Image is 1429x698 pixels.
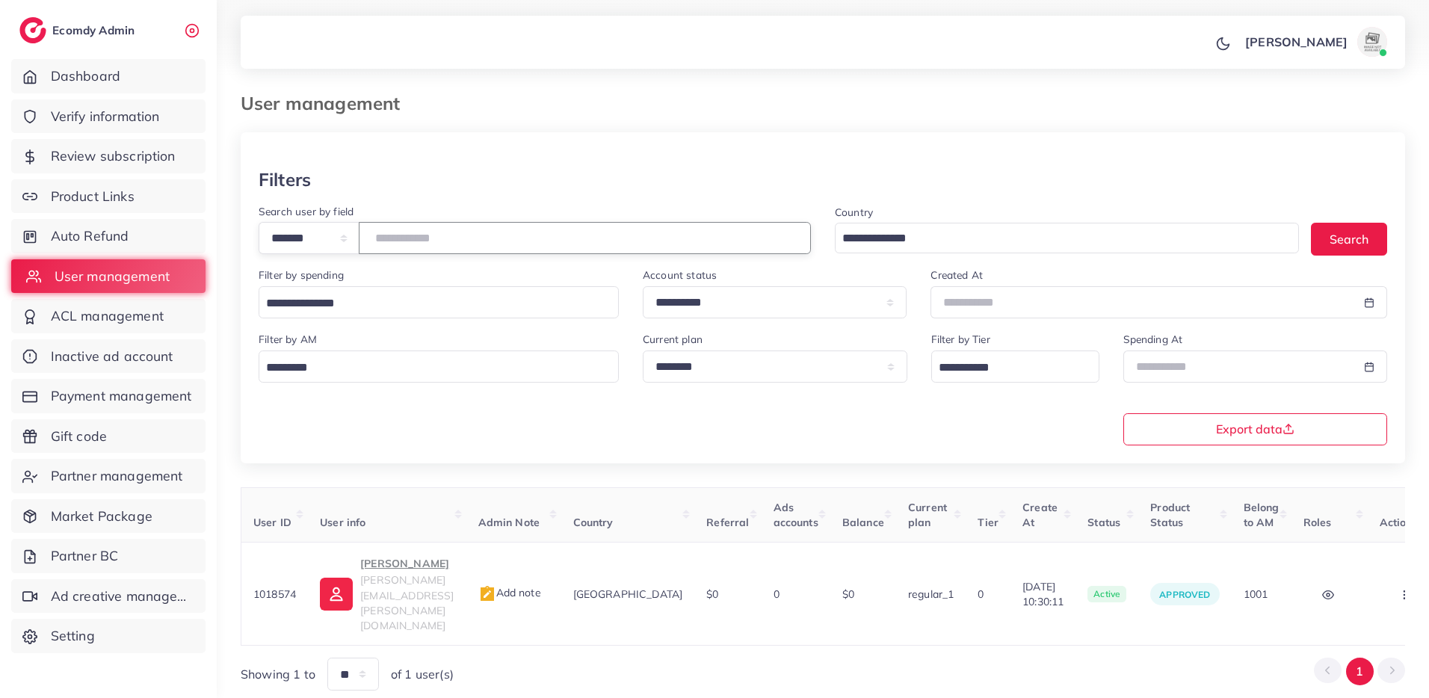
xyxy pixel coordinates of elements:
[259,332,317,347] label: Filter by AM
[259,204,354,219] label: Search user by field
[391,666,454,683] span: of 1 user(s)
[261,292,599,315] input: Search for option
[11,459,206,493] a: Partner management
[11,259,206,294] a: User management
[1311,223,1387,255] button: Search
[478,516,540,529] span: Admin Note
[1244,587,1268,601] span: 1001
[51,587,194,606] span: Ad creative management
[978,587,984,601] span: 0
[11,59,206,93] a: Dashboard
[253,587,296,601] span: 1018574
[320,555,454,633] a: [PERSON_NAME][PERSON_NAME][EMAIL_ADDRESS][PERSON_NAME][DOMAIN_NAME]
[51,386,192,406] span: Payment management
[842,516,884,529] span: Balance
[837,227,1280,250] input: Search for option
[11,579,206,614] a: Ad creative management
[11,139,206,173] a: Review subscription
[1123,332,1183,347] label: Spending At
[478,586,541,599] span: Add note
[259,350,619,383] div: Search for option
[842,587,854,601] span: $0
[835,223,1299,253] div: Search for option
[11,539,206,573] a: Partner BC
[931,332,990,347] label: Filter by Tier
[643,332,703,347] label: Current plan
[1159,589,1210,600] span: approved
[51,306,164,326] span: ACL management
[51,626,95,646] span: Setting
[1357,27,1387,57] img: avatar
[11,339,206,374] a: Inactive ad account
[573,587,683,601] span: [GEOGRAPHIC_DATA]
[11,299,206,333] a: ACL management
[253,516,291,529] span: User ID
[51,187,135,206] span: Product Links
[51,107,160,126] span: Verify information
[241,93,412,114] h3: User management
[11,219,206,253] a: Auto Refund
[11,179,206,214] a: Product Links
[55,267,170,286] span: User management
[1150,501,1190,529] span: Product Status
[1380,516,1418,529] span: Actions
[261,356,599,380] input: Search for option
[320,516,365,529] span: User info
[1244,501,1280,529] span: Belong to AM
[51,507,152,526] span: Market Package
[1216,423,1294,435] span: Export data
[1314,658,1405,685] ul: Pagination
[978,516,999,529] span: Tier
[51,347,173,366] span: Inactive ad account
[51,466,183,486] span: Partner management
[835,205,873,220] label: Country
[1087,586,1126,602] span: active
[51,226,129,246] span: Auto Refund
[259,169,311,191] h3: Filters
[1346,658,1374,685] button: Go to page 1
[706,587,718,601] span: $0
[643,268,717,282] label: Account status
[1237,27,1393,57] a: [PERSON_NAME]avatar
[241,666,315,683] span: Showing 1 to
[774,501,818,529] span: Ads accounts
[774,587,780,601] span: 0
[11,379,206,413] a: Payment management
[1245,33,1348,51] p: [PERSON_NAME]
[11,619,206,653] a: Setting
[706,516,749,529] span: Referral
[11,419,206,454] a: Gift code
[259,268,344,282] label: Filter by spending
[573,516,614,529] span: Country
[51,67,120,86] span: Dashboard
[19,17,46,43] img: logo
[360,555,454,572] p: [PERSON_NAME]
[908,501,947,529] span: Current plan
[11,499,206,534] a: Market Package
[1087,516,1120,529] span: Status
[931,350,1099,383] div: Search for option
[19,17,138,43] a: logoEcomdy Admin
[1022,501,1058,529] span: Create At
[259,286,619,318] div: Search for option
[478,585,496,603] img: admin_note.cdd0b510.svg
[51,427,107,446] span: Gift code
[908,587,954,601] span: regular_1
[1303,516,1332,529] span: Roles
[11,99,206,134] a: Verify information
[930,268,983,282] label: Created At
[360,573,454,632] span: [PERSON_NAME][EMAIL_ADDRESS][PERSON_NAME][DOMAIN_NAME]
[933,356,1080,380] input: Search for option
[51,546,119,566] span: Partner BC
[1123,413,1388,445] button: Export data
[52,23,138,37] h2: Ecomdy Admin
[320,578,353,611] img: ic-user-info.36bf1079.svg
[1022,579,1064,610] span: [DATE] 10:30:11
[51,146,176,166] span: Review subscription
